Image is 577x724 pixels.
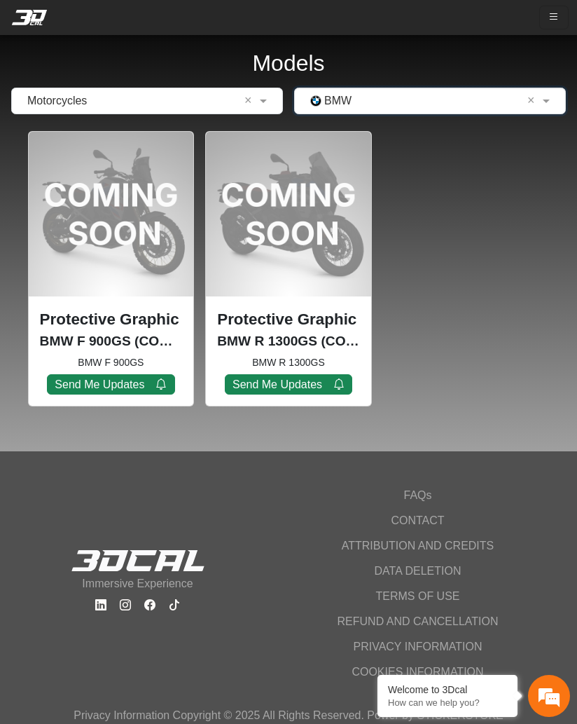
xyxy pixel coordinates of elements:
a: CONTACT [329,508,507,533]
h2: Models [252,45,324,82]
div: FAQs [94,414,181,458]
small: BMW R 1300GS [217,355,360,370]
span: Clean Field [244,93,256,109]
div: BMW R 1300GS [205,131,372,407]
p: Immersive Experience [71,575,205,592]
p: BMW F 900GS (COMING SOON) (2024) [40,332,183,352]
a: DATA DELETION [329,559,507,584]
a: COOKIES INFORMATION [329,660,507,685]
p: Privacy Information Copyright © 2025 All Rights Reserved. Power by STICKERSTOKE [74,707,503,724]
div: BMW F 900GS [28,131,195,407]
div: Navigation go back [15,72,36,93]
div: Chat with us now [94,74,256,92]
div: Minimize live chat window [230,7,263,41]
button: Send Me Updates [47,374,175,395]
span: We're online! [81,165,193,298]
span: Clean Field [527,93,539,109]
p: Protective Graphic Kit [40,308,183,332]
a: PRIVACY INFORMATION [329,634,507,660]
textarea: Type your message and hit 'Enter' [7,365,267,414]
button: Send Me Updates [225,374,353,395]
small: BMW F 900GS [40,355,183,370]
p: How can we help you? [388,697,507,708]
a: ATTRIBUTION AND CREDITS [329,533,507,559]
a: REFUND AND CANCELLATION [329,609,507,634]
a: FAQs [329,483,507,508]
div: Welcome to 3Dcal [388,684,507,695]
p: Protective Graphic Kit [217,308,360,332]
span: Conversation [7,439,94,449]
div: Articles [180,414,267,458]
p: BMW R 1300GS (COMING SOON) (2024) [217,332,360,352]
a: TERMS OF USE [329,584,507,609]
